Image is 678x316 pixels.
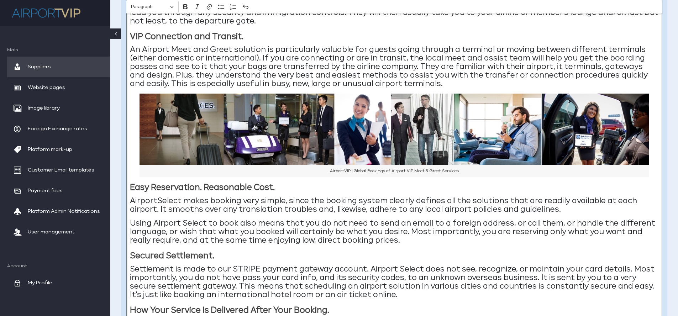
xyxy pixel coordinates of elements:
[7,57,110,77] a: Suppliers
[130,197,658,214] p: AirportSelect makes booking very simple, since the booking system clearly defines all the solutio...
[7,118,110,139] a: Foreign Exchange rates
[7,98,110,118] a: Image library
[130,184,275,191] strong: Easy Reservation. Reasonable Cost.
[7,222,110,242] a: User management
[28,57,51,77] span: Suppliers
[7,160,110,180] a: Customer Email templates
[7,77,110,98] a: Website pages
[28,273,52,293] span: My Profile
[11,5,82,21] img: company logo here
[130,46,658,88] p: An Airport Meet and Greet solution is particularly valuable for guests going through a terminal o...
[28,160,94,180] span: Customer Email templates
[130,252,214,260] strong: Secured Settlement.
[128,1,177,12] button: Paragraph, Heading
[28,98,60,118] span: Image library
[7,48,110,53] span: Main
[28,139,72,160] span: Platform mark-up
[28,180,63,201] span: Payment fees
[7,201,110,222] a: Platform Admin Notifications
[28,201,100,222] span: Platform Admin Notifications
[140,165,649,177] figcaption: Caption for image: A group of people standing in a room Description automatically generated
[131,2,168,11] span: Paragraph
[28,222,74,242] span: User management
[130,306,329,314] strong: How Your Service Is Delivered After Your Booking.
[130,265,658,299] p: Settlement is made to our STRIPE payment gateway account. Airport Select does not see, recognize,...
[130,33,243,41] strong: VIP Connection and Transit.
[7,180,110,201] a: Payment fees
[140,94,649,165] img: A group of people standing in a room Description automatically generated
[7,139,110,160] a: Platform mark-up
[28,118,87,139] span: Foreign Exchange rates
[130,219,658,245] p: Using Airport Select to book also means that you do not need to send an email to a foreign addres...
[28,77,65,98] span: Website pages
[7,273,110,293] a: My Profile
[7,264,110,269] span: Account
